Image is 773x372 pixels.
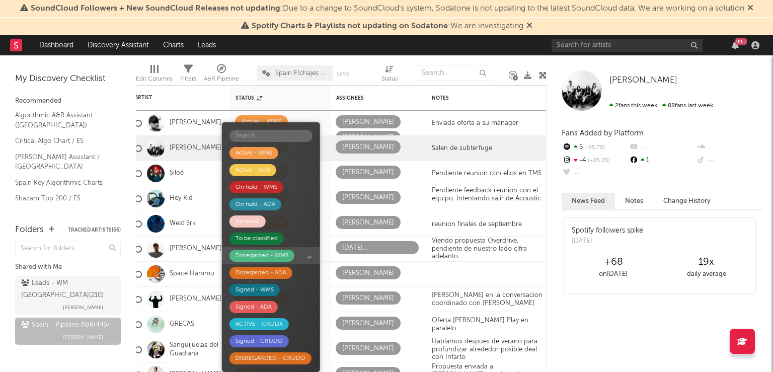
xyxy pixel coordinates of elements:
[629,154,695,167] div: 1
[427,144,497,153] div: Salen de subterfuge
[180,60,196,90] div: Filters
[236,318,283,330] div: ACTIVE - CRUDX
[15,276,121,315] a: Leads - WM [GEOGRAPHIC_DATA](210)[PERSON_NAME]
[342,292,394,305] div: [PERSON_NAME]
[15,224,44,236] div: Folders
[252,22,523,30] span: : We are investigating
[732,41,739,49] button: 99+
[236,267,286,279] div: Disregarded - ADA
[336,95,407,101] div: Assignees
[21,277,112,302] div: Leads - WM [GEOGRAPHIC_DATA] ( 210 )
[562,154,629,167] div: -4
[696,141,763,154] div: --
[236,198,275,210] div: On hold - ADA
[609,103,713,109] span: 88 fans last week
[170,295,221,304] a: [PERSON_NAME]
[15,261,121,273] div: Shared with Me
[21,319,109,331] div: Spain - Pipeline A&R ( 445 )
[432,338,548,361] div: Hablamos despues de verano para profundizar alrededor posible deal con Infarto
[432,95,532,101] div: Notes
[81,35,156,55] a: Discovery Assistant
[15,193,111,204] a: Shazam Top 200 / ES
[15,95,121,107] div: Recommended
[427,291,553,307] div: [PERSON_NAME] en la conversacion coordinado con [PERSON_NAME]
[236,181,277,193] div: On hold - WMS
[629,141,695,154] div: --
[170,270,214,278] a: Space Hammu
[342,242,412,254] div: [DATE][PERSON_NAME]
[342,192,394,204] div: [PERSON_NAME]
[427,317,553,332] div: Oferta [PERSON_NAME] Play en paralelo
[342,132,394,144] div: [PERSON_NAME]
[204,60,239,90] div: A&R Pipeline
[342,217,394,229] div: [PERSON_NAME]
[236,233,278,245] div: To be classified
[135,95,210,101] div: Artist
[63,331,103,343] span: [PERSON_NAME]
[236,250,288,262] div: Disregarded - WMS
[236,301,272,313] div: Signed - ADA
[660,268,753,280] div: daily average
[15,152,111,172] a: [PERSON_NAME] Assistant / [GEOGRAPHIC_DATA]
[342,167,394,179] div: [PERSON_NAME]
[31,5,280,13] span: SoundCloud Followers + New SoundCloud Releases not updating
[427,220,527,236] div: reunion finales de septiembre
[236,352,305,364] div: DISREGARDED - CRUDO
[609,103,657,109] span: 2 fans this week
[15,242,121,256] input: Search for folders...
[170,245,221,253] a: [PERSON_NAME]
[567,256,660,268] div: +68
[342,343,394,355] div: [PERSON_NAME]
[381,60,398,90] div: Status
[609,76,677,85] span: [PERSON_NAME]
[63,302,103,314] span: [PERSON_NAME]
[427,119,523,127] div: Enviada oferta a su manager
[583,145,605,151] span: -95.7 %
[191,35,223,55] a: Leads
[68,228,121,233] button: Tracked Artists(36)
[572,226,643,236] div: Spotify followers spike
[735,38,747,45] div: 99 +
[204,73,239,85] div: A&R Pipeline
[236,164,270,176] div: Active - ADA
[236,215,260,228] div: Renewal
[562,167,629,180] div: --
[170,194,193,203] a: Hey Kid
[342,116,394,128] div: [PERSON_NAME]
[170,119,221,127] a: [PERSON_NAME]
[15,110,111,130] a: Algorithmic A&R Assistant ([GEOGRAPHIC_DATA])
[15,135,111,146] a: Critical Algo Chart / ES
[552,39,703,52] input: Search for artists
[170,219,196,228] a: West Srk
[432,187,548,202] div: Pendiente feedback reunion con el equipo. Intentando salir de Acoustic
[32,35,81,55] a: Dashboard
[342,318,394,330] div: [PERSON_NAME]
[526,22,532,30] span: Dismiss
[236,284,274,296] div: Signed - WMS
[615,193,653,209] button: Notes
[660,256,753,268] div: 19 x
[229,130,313,142] input: Search...
[15,73,121,85] div: My Discovery Checklist
[416,65,491,81] input: Search...
[275,70,328,77] span: Spain FIchajes Ok
[562,129,644,137] span: Fans Added by Platform
[170,144,221,153] a: [PERSON_NAME]
[696,154,763,167] div: --
[381,73,398,85] div: Status
[342,267,394,279] div: [PERSON_NAME]
[342,141,394,154] div: [PERSON_NAME]
[562,193,615,209] button: News Feed
[747,5,753,13] span: Dismiss
[170,320,194,329] a: GRECAS
[427,170,547,178] div: Pendiente reunion con ellos en TMS
[31,5,744,13] span: : Due to a change to SoundCloud's system, Sodatone is not updating to the latest SoundCloud data....
[572,236,643,246] div: [DATE]
[586,158,610,164] span: +85.2 %
[156,35,191,55] a: Charts
[567,268,660,280] div: on [DATE]
[252,22,448,30] span: Spotify Charts & Playlists not updating on Sodatone
[15,177,111,188] a: Spain Key Algorithmic Charts
[236,95,301,101] div: Status
[180,73,196,85] div: Filters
